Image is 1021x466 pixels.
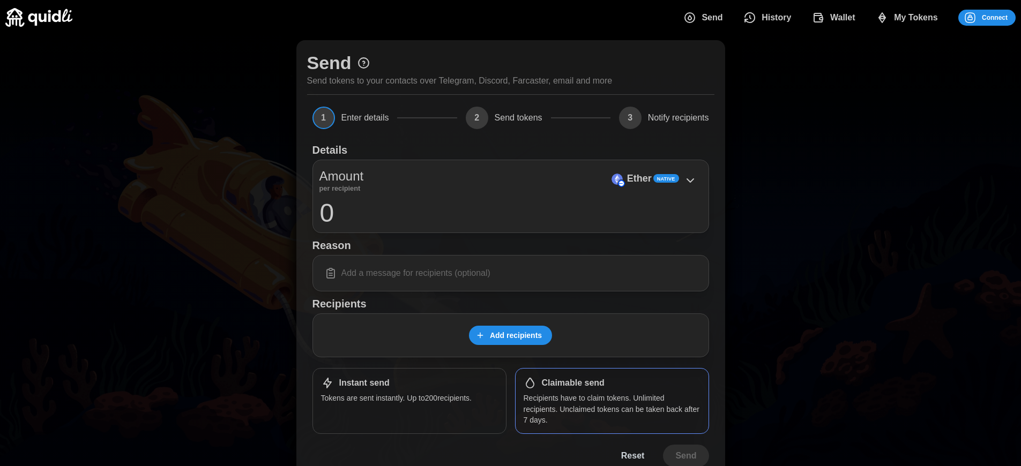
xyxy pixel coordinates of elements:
[312,297,709,311] h1: Recipients
[307,74,613,88] p: Send tokens to your contacts over Telegram, Discord, Farcaster, email and more
[612,174,623,185] img: Ether (on Base)
[894,7,938,28] span: My Tokens
[830,7,855,28] span: Wallet
[657,175,675,183] span: Native
[466,107,488,129] span: 2
[675,6,735,29] button: Send
[627,171,652,186] p: Ether
[312,238,709,252] h1: Reason
[341,114,389,122] span: Enter details
[542,378,605,389] h1: Claimable send
[958,10,1016,26] button: Connect
[735,6,804,29] button: History
[648,114,709,122] span: Notify recipients
[868,6,950,29] button: My Tokens
[524,393,700,425] p: Recipients have to claim tokens. Unlimited recipients. Unclaimed tokens can be taken back after 7...
[5,8,72,27] img: Quidli
[339,378,390,389] h1: Instant send
[319,262,702,284] input: Add a message for recipients (optional)
[762,7,791,28] span: History
[619,107,642,129] span: 3
[312,107,389,129] button: 1Enter details
[619,107,709,129] button: 3Notify recipients
[319,186,364,191] p: per recipient
[312,143,348,157] h1: Details
[319,199,702,226] input: 0
[490,326,542,344] span: Add recipients
[803,6,867,29] button: Wallet
[469,326,552,345] button: Add recipients
[495,114,542,122] span: Send tokens
[312,107,335,129] span: 1
[321,393,498,403] p: Tokens are sent instantly. Up to 200 recipients.
[319,167,364,186] p: Amount
[702,7,722,28] span: Send
[307,51,352,74] h1: Send
[982,10,1008,25] span: Connect
[466,107,542,129] button: 2Send tokens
